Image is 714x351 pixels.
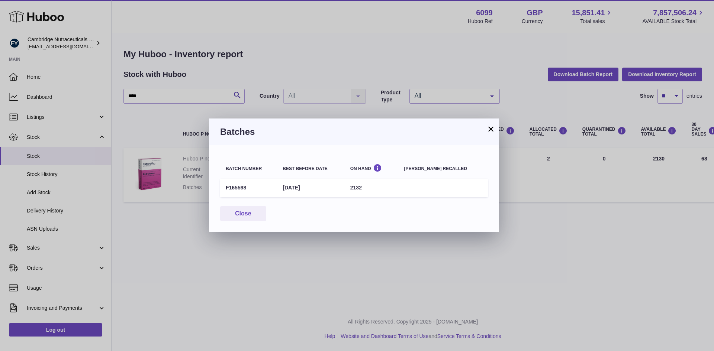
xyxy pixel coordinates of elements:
button: Close [220,206,266,221]
td: [DATE] [277,179,344,197]
td: 2132 [345,179,399,197]
div: [PERSON_NAME] recalled [404,166,482,171]
div: On Hand [350,164,393,171]
div: Best before date [283,166,339,171]
button: × [486,124,495,133]
td: F165598 [220,179,277,197]
h3: Batches [220,126,488,138]
div: Batch number [226,166,271,171]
